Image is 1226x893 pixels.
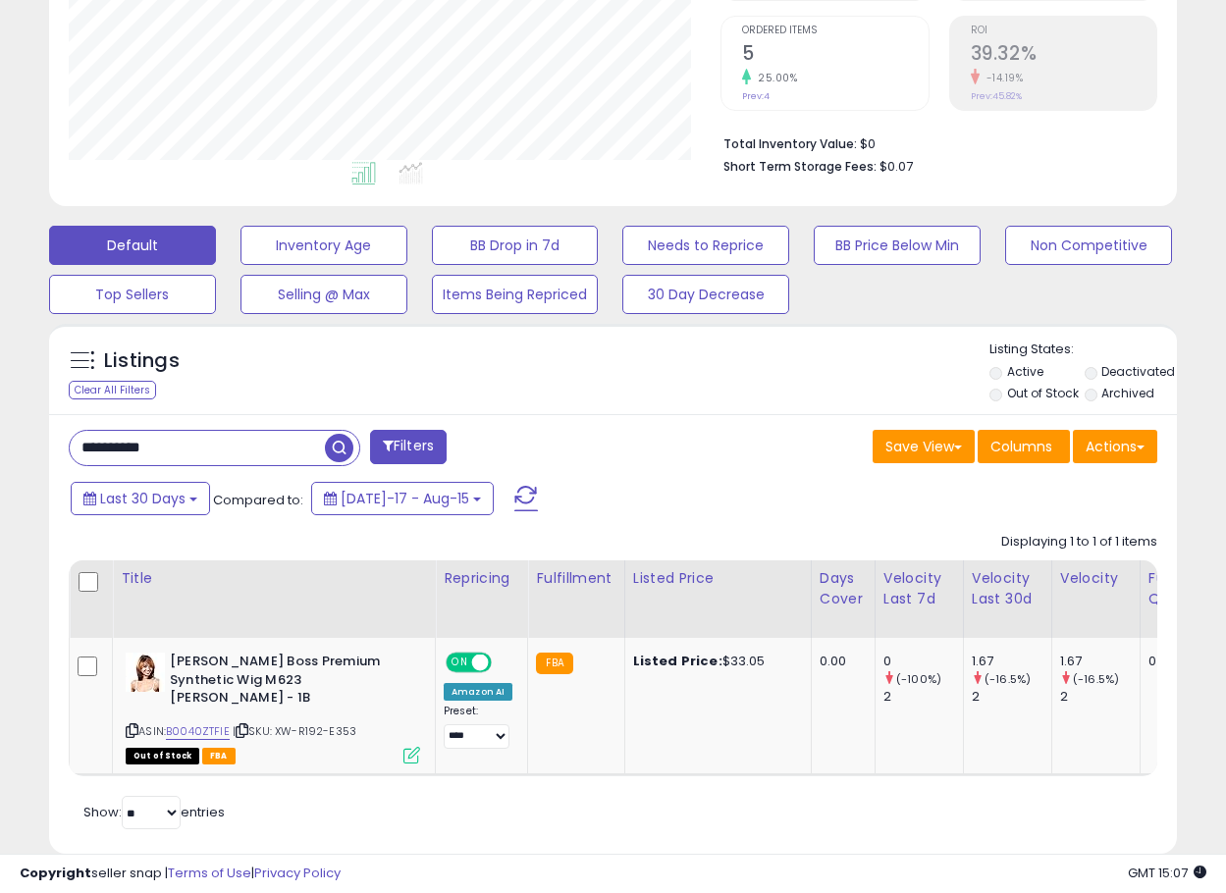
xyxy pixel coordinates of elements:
h5: Listings [104,347,180,375]
small: -14.19% [980,71,1024,85]
small: (-100%) [896,671,941,687]
button: BB Drop in 7d [432,226,599,265]
span: OFF [489,655,520,671]
label: Deactivated [1101,363,1175,380]
a: B0040ZTFIE [166,723,230,740]
span: Compared to: [213,491,303,509]
a: Privacy Policy [254,864,341,882]
label: Active [1007,363,1043,380]
b: Listed Price: [633,652,722,670]
h2: 39.32% [971,42,1156,69]
b: Total Inventory Value: [723,135,857,152]
span: | SKU: XW-R192-E353 [233,723,356,739]
span: All listings that are currently out of stock and unavailable for purchase on Amazon [126,748,199,764]
div: Repricing [444,568,519,589]
li: $0 [723,131,1143,154]
span: FBA [202,748,236,764]
small: FBA [536,653,572,674]
button: Columns [978,430,1070,463]
a: Terms of Use [168,864,251,882]
span: Ordered Items [742,26,928,36]
span: Last 30 Days [100,489,186,508]
div: Amazon AI [444,683,512,701]
small: 25.00% [751,71,797,85]
span: 2025-09-15 15:07 GMT [1128,864,1206,882]
label: Out of Stock [1007,385,1079,401]
strong: Copyright [20,864,91,882]
span: ON [448,655,472,671]
div: seller snap | | [20,865,341,883]
div: 1.67 [972,653,1051,670]
div: $33.05 [633,653,796,670]
div: Fulfillable Quantity [1148,568,1216,609]
button: Selling @ Max [240,275,407,314]
span: $0.07 [880,157,913,176]
h2: 5 [742,42,928,69]
label: Archived [1101,385,1154,401]
button: Default [49,226,216,265]
div: Velocity Last 7d [883,568,955,609]
button: Non Competitive [1005,226,1172,265]
small: Prev: 4 [742,90,770,102]
div: ASIN: [126,653,420,762]
div: 0 [1148,653,1209,670]
div: Title [121,568,427,589]
div: Days Cover [820,568,867,609]
span: ROI [971,26,1156,36]
button: Inventory Age [240,226,407,265]
div: Velocity [1060,568,1132,589]
small: (-16.5%) [1073,671,1119,687]
div: Clear All Filters [69,381,156,399]
div: 0 [883,653,963,670]
button: [DATE]-17 - Aug-15 [311,482,494,515]
button: Actions [1073,430,1157,463]
button: Filters [370,430,447,464]
img: 41ubivuzthL._SL40_.jpg [126,653,165,692]
div: 2 [1060,688,1140,706]
div: 1.67 [1060,653,1140,670]
button: Top Sellers [49,275,216,314]
button: Last 30 Days [71,482,210,515]
b: Short Term Storage Fees: [723,158,877,175]
div: Fulfillment [536,568,615,589]
small: (-16.5%) [985,671,1031,687]
button: BB Price Below Min [814,226,981,265]
span: Columns [990,437,1052,456]
button: 30 Day Decrease [622,275,789,314]
button: Items Being Repriced [432,275,599,314]
div: 2 [972,688,1051,706]
p: Listing States: [989,341,1177,359]
div: 0.00 [820,653,860,670]
span: Show: entries [83,803,225,821]
small: Prev: 45.82% [971,90,1022,102]
div: Listed Price [633,568,803,589]
button: Needs to Reprice [622,226,789,265]
div: Displaying 1 to 1 of 1 items [1001,533,1157,552]
div: Velocity Last 30d [972,568,1043,609]
span: [DATE]-17 - Aug-15 [341,489,469,508]
div: Preset: [444,705,512,749]
div: 2 [883,688,963,706]
button: Save View [873,430,975,463]
b: [PERSON_NAME] Boss Premium Synthetic Wig M623 [PERSON_NAME] - 1B [170,653,408,712]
